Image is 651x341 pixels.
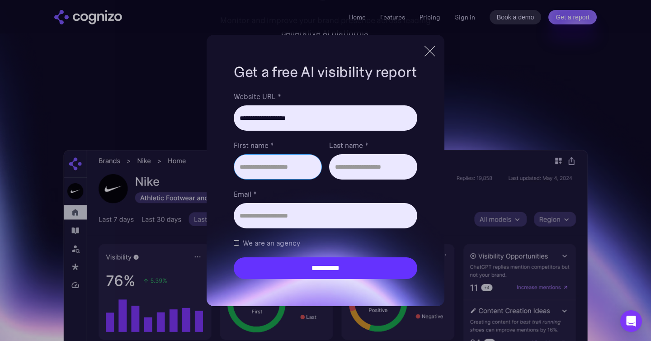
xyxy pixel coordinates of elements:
h1: Get a free AI visibility report [234,62,417,82]
span: We are an agency [243,237,300,248]
label: First name * [234,140,322,151]
label: Website URL * [234,91,417,102]
label: Email * [234,189,417,199]
div: Open Intercom Messenger [620,310,642,332]
label: Last name * [329,140,417,151]
form: Brand Report Form [234,91,417,279]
